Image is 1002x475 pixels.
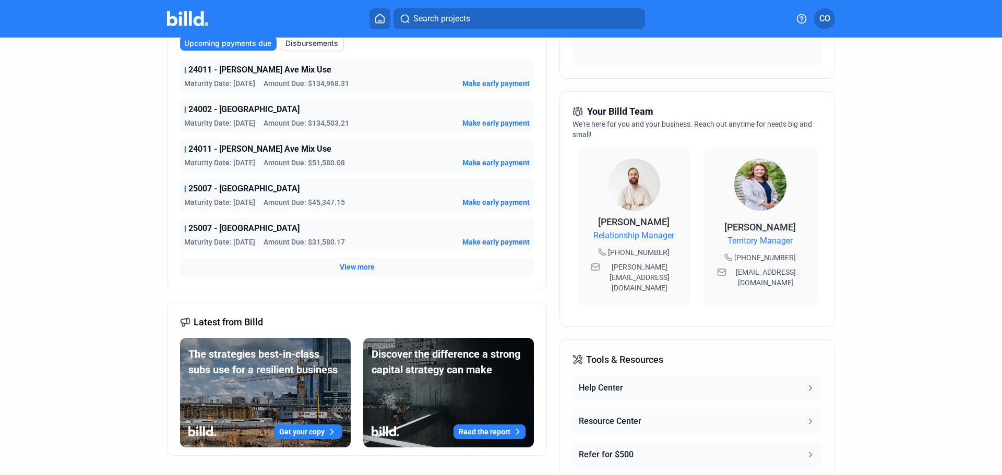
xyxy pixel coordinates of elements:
[462,237,530,247] button: Make early payment
[727,235,793,247] span: Territory Manager
[454,424,526,439] button: Read the report
[598,216,670,227] span: [PERSON_NAME]
[188,143,331,155] span: 24011 - [PERSON_NAME] Ave Mix Use
[462,197,530,208] button: Make early payment
[372,346,526,377] div: Discover the difference a strong capital strategy can make
[264,197,345,208] span: Amount Due: $45,347.15
[180,36,277,51] button: Upcoming payments due
[579,415,641,428] div: Resource Center
[188,182,300,195] span: 25007 - [GEOGRAPHIC_DATA]
[340,262,375,272] button: View more
[724,222,796,233] span: [PERSON_NAME]
[184,78,255,89] span: Maturity Date: [DATE]
[281,35,344,51] button: Disbursements
[184,38,271,48] span: Upcoming payments due
[184,237,255,247] span: Maturity Date: [DATE]
[572,375,821,400] button: Help Center
[608,159,660,211] img: Relationship Manager
[184,118,255,128] span: Maturity Date: [DATE]
[167,11,208,26] img: Billd Company Logo
[462,118,530,128] button: Make early payment
[462,157,530,168] button: Make early payment
[608,247,670,258] span: [PHONE_NUMBER]
[572,442,821,467] button: Refer for $500
[188,103,300,116] span: 24002 - [GEOGRAPHIC_DATA]
[274,424,342,439] button: Get your copy
[264,157,345,168] span: Amount Due: $51,580.08
[586,352,663,367] span: Tools & Resources
[819,13,830,25] span: CO
[572,409,821,434] button: Resource Center
[814,8,835,29] button: CO
[188,64,331,76] span: 24011 - [PERSON_NAME] Ave Mix Use
[729,267,804,288] span: [EMAIL_ADDRESS][DOMAIN_NAME]
[393,8,645,29] button: Search projects
[602,262,677,293] span: [PERSON_NAME][EMAIL_ADDRESS][DOMAIN_NAME]
[264,118,349,128] span: Amount Due: $134,503.21
[188,222,300,235] span: 25007 - [GEOGRAPHIC_DATA]
[184,157,255,168] span: Maturity Date: [DATE]
[734,159,786,211] img: Territory Manager
[184,197,255,208] span: Maturity Date: [DATE]
[285,38,338,48] span: Disbursements
[587,104,653,119] span: Your Billd Team
[264,237,345,247] span: Amount Due: $31,580.17
[194,315,263,330] span: Latest from Billd
[572,120,812,139] span: We're here for you and your business. Reach out anytime for needs big and small!
[188,346,342,377] div: The strategies best-in-class subs use for a resilient business
[413,13,470,25] span: Search projects
[593,229,674,242] span: Relationship Manager
[734,252,796,263] span: [PHONE_NUMBER]
[264,78,349,89] span: Amount Due: $134,968.31
[579,382,623,394] div: Help Center
[462,78,530,89] button: Make early payment
[579,448,634,461] div: Refer for $500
